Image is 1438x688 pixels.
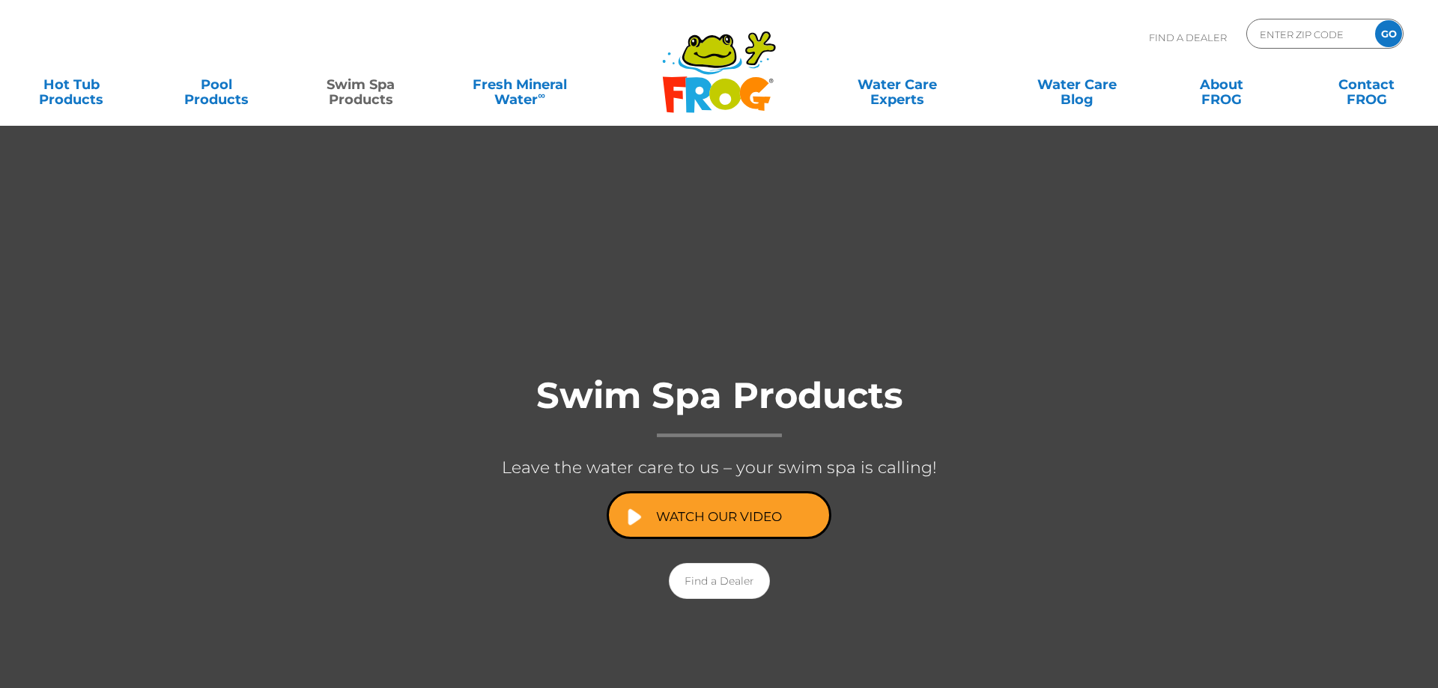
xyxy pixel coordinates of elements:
h1: Swim Spa Products [419,376,1019,437]
a: Water CareBlog [1021,70,1133,100]
a: Find a Dealer [669,563,770,599]
a: Fresh MineralWater∞ [449,70,590,100]
a: Hot TubProducts [15,70,127,100]
a: Swim SpaProducts [305,70,417,100]
a: Water CareExperts [805,70,988,100]
a: Watch Our Video [607,491,831,539]
a: PoolProducts [160,70,272,100]
a: AboutFROG [1165,70,1278,100]
a: ContactFROG [1311,70,1423,100]
sup: ∞ [538,89,545,101]
input: Zip Code Form [1258,23,1359,45]
p: Find A Dealer [1149,19,1227,56]
input: GO [1375,20,1402,47]
p: Leave the water care to us – your swim spa is calling! [419,452,1019,484]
